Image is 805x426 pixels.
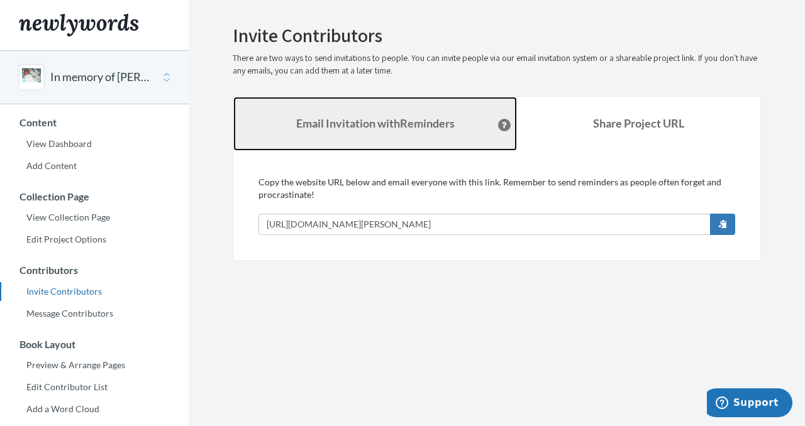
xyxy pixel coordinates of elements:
h3: Book Layout [1,339,189,350]
b: Share Project URL [593,116,684,130]
iframe: Opens a widget where you can chat to one of our agents [707,388,792,420]
button: In memory of [PERSON_NAME] [50,69,152,85]
div: Copy the website URL below and email everyone with this link. Remember to send reminders as peopl... [258,176,735,235]
p: There are two ways to send invitations to people. You can invite people via our email invitation ... [233,52,761,77]
h3: Contributors [1,265,189,276]
strong: Email Invitation with Reminders [296,116,455,130]
h3: Content [1,117,189,128]
h3: Collection Page [1,191,189,202]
